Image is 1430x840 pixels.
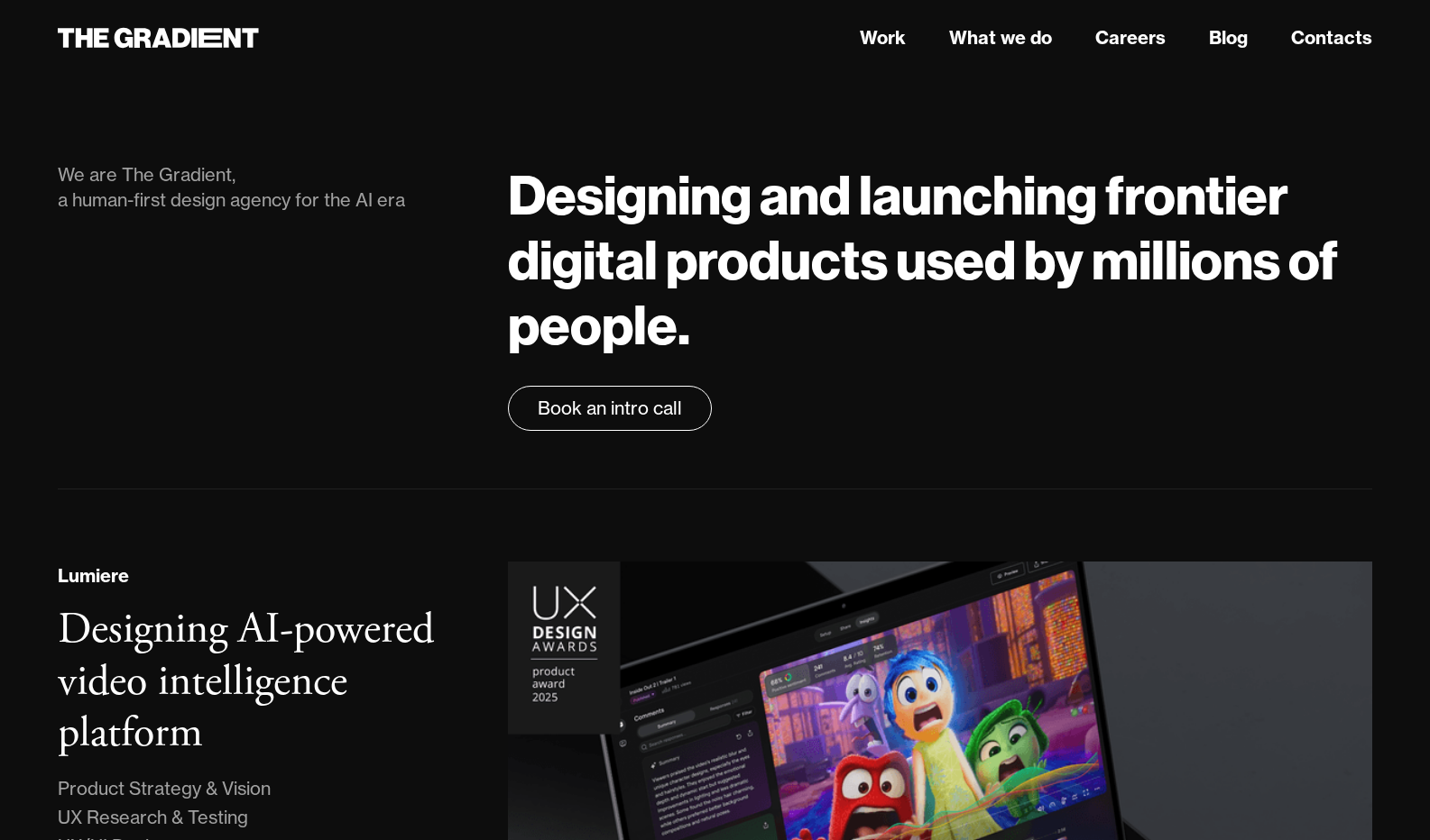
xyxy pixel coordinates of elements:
[58,162,472,213] div: We are The Gradient, a human-first design agency for the AI era
[1291,24,1372,51] a: Contacts
[58,602,434,761] h3: Designing AI-powered video intelligence platform
[58,562,129,589] div: Lumiere
[1209,24,1248,51] a: Blog
[860,24,906,51] a: Work
[949,24,1052,51] a: What we do
[1095,24,1166,51] a: Careers
[508,162,1372,357] h1: Designing and launching frontier digital products used by millions of people.
[508,386,712,431] a: Book an intro call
